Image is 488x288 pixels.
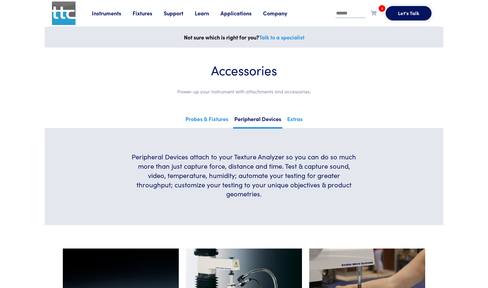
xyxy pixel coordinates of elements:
[131,152,357,199] h6: Peripheral Devices attach to your Texture Analyzer so you can do so much more than just capture f...
[63,62,425,78] h1: Accessories
[379,5,385,12] span: 1
[92,9,133,17] a: Instruments
[386,6,432,20] button: Let's Talk
[263,9,299,17] a: Company
[220,9,263,17] a: Applications
[52,2,75,25] img: ttc_logo_1x1_v1.0.png
[184,114,230,127] a: Probes & Fixtures
[286,114,304,127] a: Extras
[233,114,282,129] a: Peripheral Devices
[63,88,425,95] p: Power-up your instrument with attachments and accessories.
[195,9,220,17] a: Learn
[48,33,440,42] p: Not sure which is right for you?
[133,9,164,17] a: Fixtures
[371,9,377,17] a: 1
[164,9,195,17] a: Support
[259,33,304,41] a: Talk to a specialist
